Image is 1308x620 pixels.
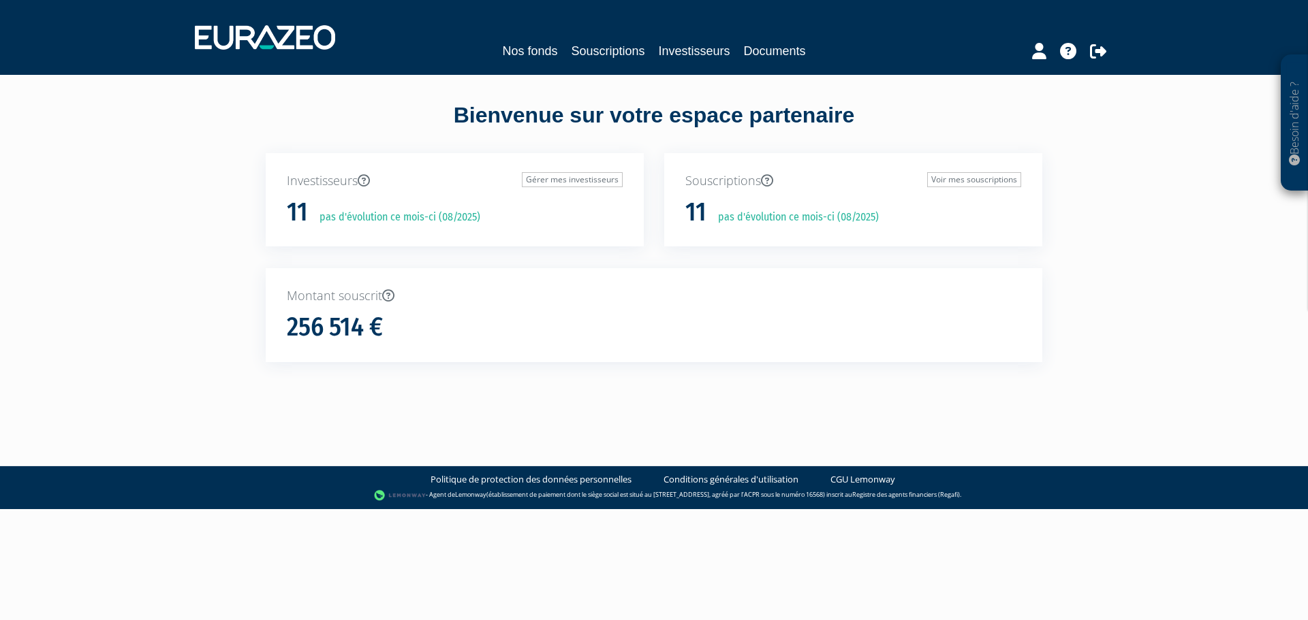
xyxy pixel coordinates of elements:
[502,42,557,61] a: Nos fonds
[664,473,798,486] a: Conditions générales d'utilisation
[287,198,308,227] h1: 11
[659,42,730,61] a: Investisseurs
[195,25,335,50] img: 1732889491-logotype_eurazeo_blanc_rvb.png
[374,489,426,502] img: logo-lemonway.png
[1287,62,1303,184] p: Besoin d'aide ?
[685,198,706,227] h1: 11
[287,287,1021,305] p: Montant souscrit
[830,473,895,486] a: CGU Lemonway
[927,172,1021,187] a: Voir mes souscriptions
[522,172,623,187] a: Gérer mes investisseurs
[287,172,623,190] p: Investisseurs
[431,473,632,486] a: Politique de protection des données personnelles
[852,490,960,499] a: Registre des agents financiers (Regafi)
[455,490,486,499] a: Lemonway
[744,42,806,61] a: Documents
[310,210,480,225] p: pas d'évolution ce mois-ci (08/2025)
[255,100,1053,153] div: Bienvenue sur votre espace partenaire
[571,42,644,61] a: Souscriptions
[14,489,1294,502] div: - Agent de (établissement de paiement dont le siège social est situé au [STREET_ADDRESS], agréé p...
[287,313,383,342] h1: 256 514 €
[708,210,879,225] p: pas d'évolution ce mois-ci (08/2025)
[685,172,1021,190] p: Souscriptions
